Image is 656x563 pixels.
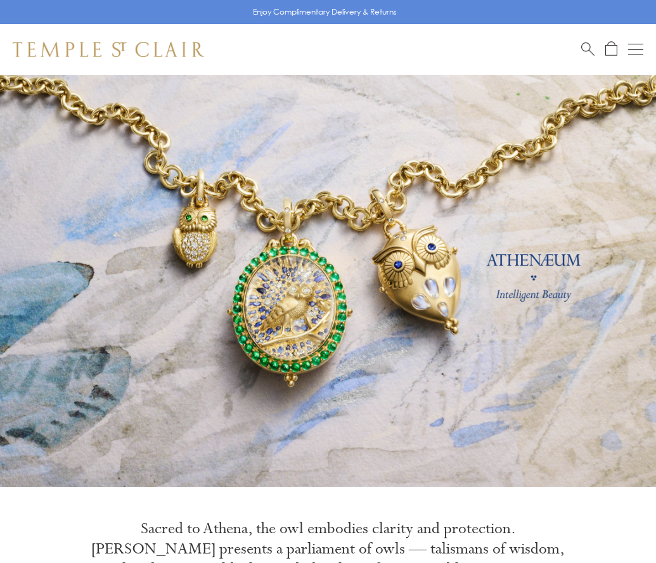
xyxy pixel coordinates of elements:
a: Open Shopping Bag [605,41,617,57]
button: Open navigation [628,42,643,57]
img: Temple St. Clair [13,42,204,57]
p: Enjoy Complimentary Delivery & Returns [253,6,397,18]
a: Search [581,41,595,57]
